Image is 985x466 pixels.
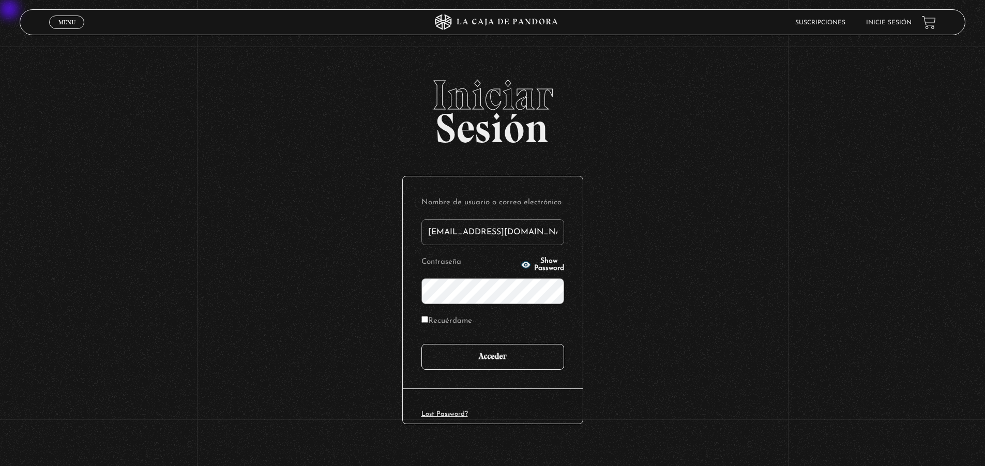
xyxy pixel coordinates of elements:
[20,74,965,116] span: Iniciar
[421,313,472,329] label: Recuérdame
[534,258,564,272] span: Show Password
[421,254,518,270] label: Contraseña
[421,316,428,323] input: Recuérdame
[922,16,936,29] a: View your shopping cart
[795,20,845,26] a: Suscripciones
[58,19,75,25] span: Menu
[521,258,564,272] button: Show Password
[421,411,468,417] a: Lost Password?
[866,20,912,26] a: Inicie sesión
[20,74,965,141] h2: Sesión
[421,344,564,370] input: Acceder
[421,195,564,211] label: Nombre de usuario o correo electrónico
[55,28,79,35] span: Cerrar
